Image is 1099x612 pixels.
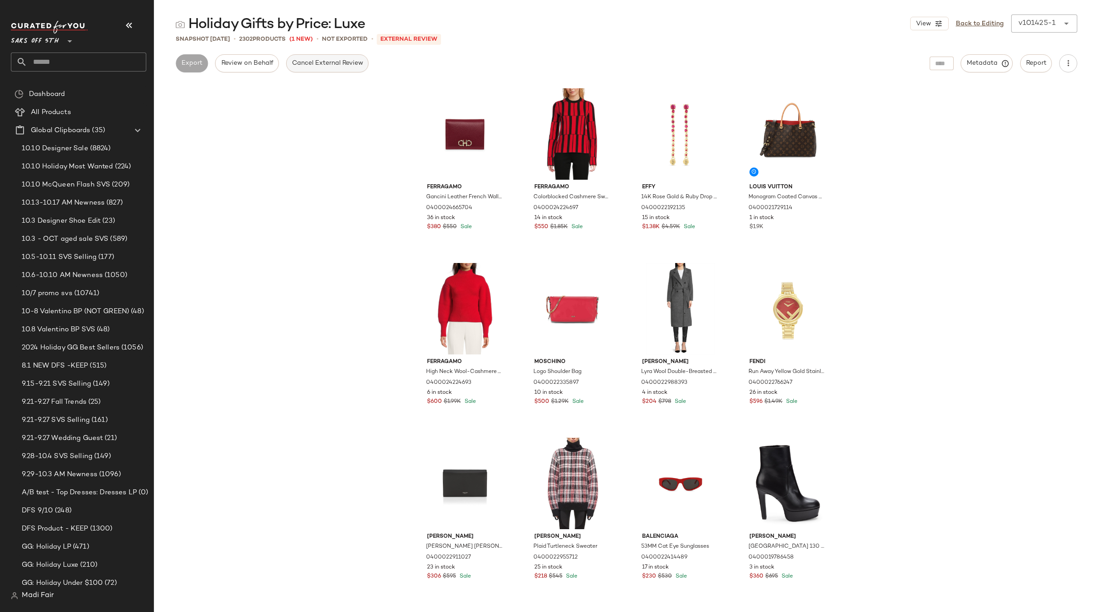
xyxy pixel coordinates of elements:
span: Ferragamo [427,358,504,366]
img: 0400022766247_GOLD [742,263,833,354]
span: $530 [658,573,672,581]
span: (1300) [88,524,113,534]
span: $1.9K [749,223,763,231]
span: (149) [91,379,110,389]
span: Lyra Wool Double-Breasted Coat [641,368,718,376]
span: 10.3 - OCT aged sale SVS [22,234,108,244]
span: 10.10 McQueen Flash SVS [22,180,110,190]
span: Sale [674,574,687,579]
span: $230 [642,573,656,581]
span: DFS 9/10 [22,506,53,516]
span: (1 New) [289,35,313,44]
span: $798 [658,398,671,406]
span: 10/7 promo svs [22,288,72,299]
span: Monogram Coated Canvas Shoulder Bag [749,193,825,201]
span: (149) [92,451,111,462]
span: $204 [642,398,657,406]
span: All Products [31,107,71,118]
span: (1096) [97,469,121,480]
span: • [317,34,318,44]
span: Sale [682,224,695,230]
span: Ferragamo [534,183,611,191]
span: Gancini Leather French Wallet [426,193,503,201]
span: 0400024224697 [533,204,578,212]
span: Sale [780,574,793,579]
span: Sale [673,399,686,405]
img: svg%3e [176,20,185,29]
span: 14 in stock [534,214,562,222]
span: (515) [88,361,106,371]
button: Metadata [961,54,1013,72]
span: Louis Vuitton [749,183,826,191]
img: 0400022335897 [527,263,618,354]
span: Sale [458,574,471,579]
span: (48) [95,325,110,335]
span: Sale [459,224,472,230]
span: 0400019786458 [749,554,794,562]
img: cfy_white_logo.C9jOOHJF.svg [11,21,88,33]
span: Snapshot [DATE] [176,35,230,44]
span: 10 in stock [534,389,563,397]
span: 9.28-10.4 SVS Selling [22,451,92,462]
span: (48) [129,306,144,317]
span: (210) [78,560,97,570]
span: (8824) [88,143,111,154]
div: v101425-1 [1018,18,1056,29]
button: View [910,17,948,30]
span: 10.10 Designer Sale [22,143,88,154]
img: 0400019786458_BLACK [742,438,833,529]
span: 8.1 NEW DFS -KEEP [22,361,88,371]
span: $1.38K [642,223,660,231]
button: Report [1020,54,1052,72]
img: 0400024224697 [527,88,618,180]
span: 0400021729114 [749,204,792,212]
span: Balenciaga [642,533,719,541]
img: 0400022192135 [635,88,726,180]
span: (161) [90,415,108,426]
span: GG: Holiday Luxe [22,560,78,570]
span: 26 in stock [749,389,777,397]
span: [PERSON_NAME] [427,533,504,541]
span: (21) [103,433,117,444]
span: A/B test - Top Dresses: Dresses LP [22,488,137,498]
span: 36 in stock [427,214,455,222]
a: Back to Editing [956,19,1004,29]
span: (224) [113,162,131,172]
span: 15 in stock [642,214,670,222]
span: 10.10 Holiday Most Wanted [22,162,113,172]
span: 10.5-10.11 SVS Selling [22,252,96,263]
span: 17 in stock [642,564,669,572]
img: 0400024665704_CARMINE [420,88,511,180]
span: DFS Product - KEEP [22,524,88,534]
span: $360 [749,573,763,581]
span: $595 [443,573,456,581]
span: 0400022988393 [641,379,687,387]
span: [PERSON_NAME] [642,358,719,366]
img: 0400024224693_RED [420,263,511,354]
span: 10-8 Valentino BP (NOT GREEN) [22,306,129,317]
span: $1.85K [550,223,568,231]
span: Fendi [749,358,826,366]
span: Cancel External Review [292,60,363,67]
span: 0400024224693 [426,379,471,387]
span: 10.8 Valentino BP SVS [22,325,95,335]
span: (177) [96,252,114,263]
span: $695 [765,573,778,581]
span: [PERSON_NAME] [PERSON_NAME] Leather Clutch [426,543,503,551]
span: $1.49K [764,398,782,406]
span: $1.29K [551,398,569,406]
span: View [915,20,931,28]
span: 0400022414489 [641,554,687,562]
span: (589) [108,234,127,244]
span: 0400022955712 [533,554,578,562]
img: 0400022414489 [635,438,726,529]
span: $550 [534,223,548,231]
span: Ferragamo [427,183,504,191]
span: 0400022335897 [533,379,579,387]
span: $218 [534,573,547,581]
span: 9.21-9.27 Wedding Guest [22,433,103,444]
span: Sale [463,399,476,405]
span: Report [1026,60,1046,67]
span: 0400022766247 [749,379,792,387]
span: [GEOGRAPHIC_DATA] 130 Platform Ankle Boots [749,543,825,551]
